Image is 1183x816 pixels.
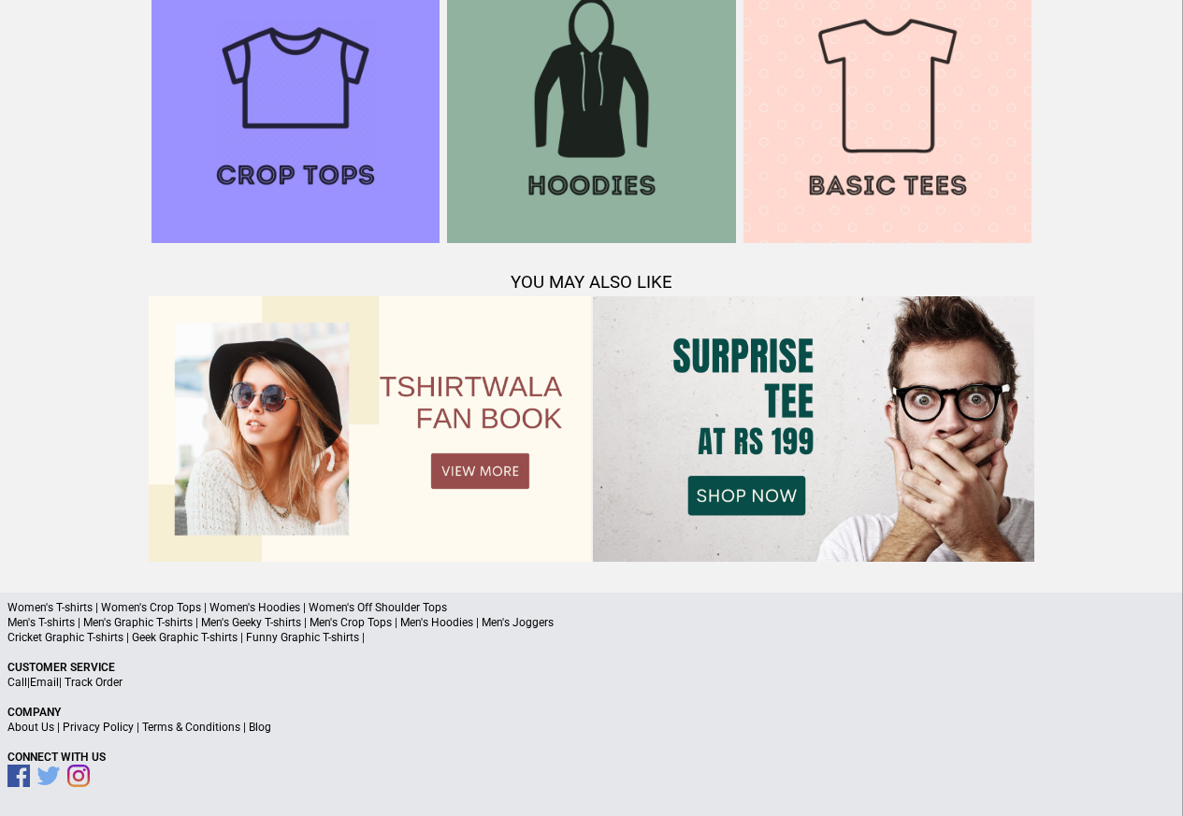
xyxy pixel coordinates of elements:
[7,630,1176,645] p: Cricket Graphic T-shirts | Geek Graphic T-shirts | Funny Graphic T-shirts |
[30,676,59,689] a: Email
[249,721,271,734] a: Blog
[7,720,1176,735] p: | | |
[7,660,1176,675] p: Customer Service
[7,675,1176,690] p: | |
[63,721,134,734] a: Privacy Policy
[7,600,1176,615] p: Women's T-shirts | Women's Crop Tops | Women's Hoodies | Women's Off Shoulder Tops
[7,721,54,734] a: About Us
[142,721,240,734] a: Terms & Conditions
[511,272,672,293] span: YOU MAY ALSO LIKE
[7,615,1176,630] p: Men's T-shirts | Men's Graphic T-shirts | Men's Geeky T-shirts | Men's Crop Tops | Men's Hoodies ...
[7,676,27,689] a: Call
[7,750,1176,765] p: Connect With Us
[65,676,123,689] a: Track Order
[7,705,1176,720] p: Company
